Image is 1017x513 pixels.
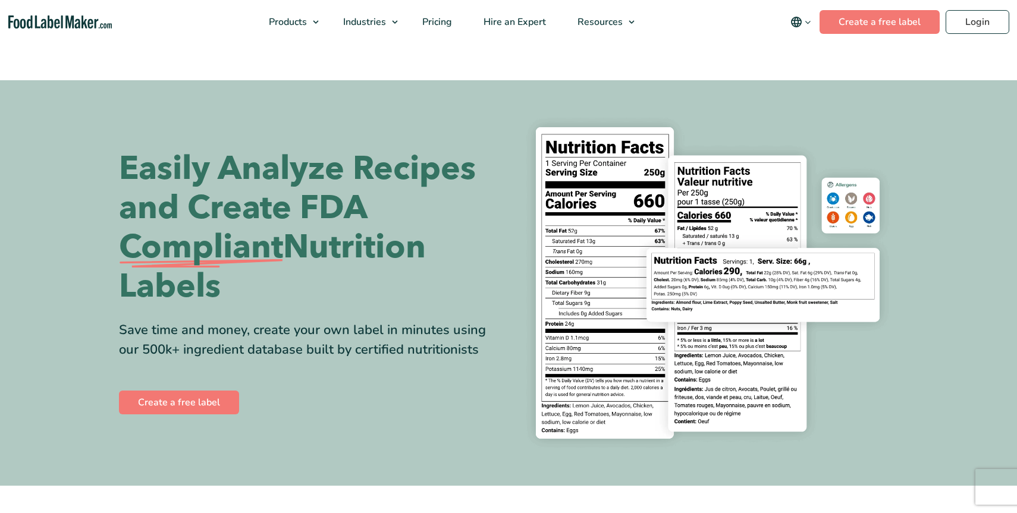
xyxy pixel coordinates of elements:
[480,15,547,29] span: Hire an Expert
[340,15,387,29] span: Industries
[265,15,308,29] span: Products
[119,320,500,360] div: Save time and money, create your own label in minutes using our 500k+ ingredient database built b...
[419,15,453,29] span: Pricing
[119,391,239,414] a: Create a free label
[119,228,283,267] span: Compliant
[820,10,940,34] a: Create a free label
[119,149,500,306] h1: Easily Analyze Recipes and Create FDA Nutrition Labels
[574,15,624,29] span: Resources
[946,10,1009,34] a: Login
